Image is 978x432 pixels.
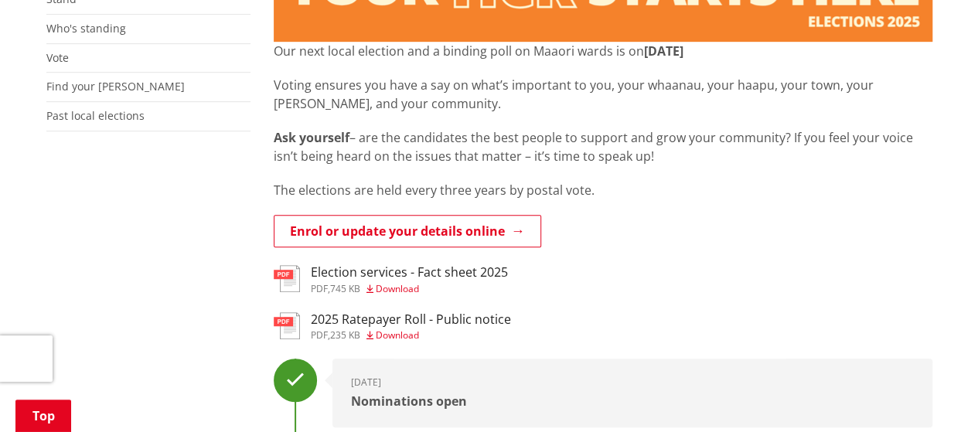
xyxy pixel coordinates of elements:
[274,128,932,165] p: – are the candidates the best people to support and grow your community? If you feel your voice i...
[46,108,145,123] a: Past local elections
[311,312,511,327] h3: 2025 Ratepayer Roll - Public notice
[46,50,69,65] a: Vote
[15,400,71,432] a: Top
[274,265,508,293] a: Election services - Fact sheet 2025 pdf,745 KB Download
[376,282,419,295] span: Download
[644,43,683,60] strong: [DATE]
[274,265,300,292] img: document-pdf.svg
[274,215,541,247] a: Enrol or update your details online
[274,359,317,402] div: Done
[311,284,508,294] div: ,
[274,76,932,113] p: Voting ensures you have a say on what’s important to you, your whaanau, your haapu, your town, yo...
[46,79,185,94] a: Find your [PERSON_NAME]
[330,282,360,295] span: 745 KB
[330,328,360,342] span: 235 KB
[311,331,511,340] div: ,
[311,282,328,295] span: pdf
[311,328,328,342] span: pdf
[274,129,349,146] strong: Ask yourself
[274,181,932,199] p: The elections are held every three years by postal vote.
[351,395,914,409] div: Nominations open
[274,312,300,339] img: document-pdf.svg
[46,21,126,36] a: Who's standing
[274,312,511,340] a: 2025 Ratepayer Roll - Public notice pdf,235 KB Download
[907,367,963,423] iframe: Messenger Launcher
[376,328,419,342] span: Download
[311,265,508,280] h3: Election services - Fact sheet 2025
[274,42,932,60] p: Our next local election and a binding poll on Maaori wards is on
[351,377,914,387] div: [DATE]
